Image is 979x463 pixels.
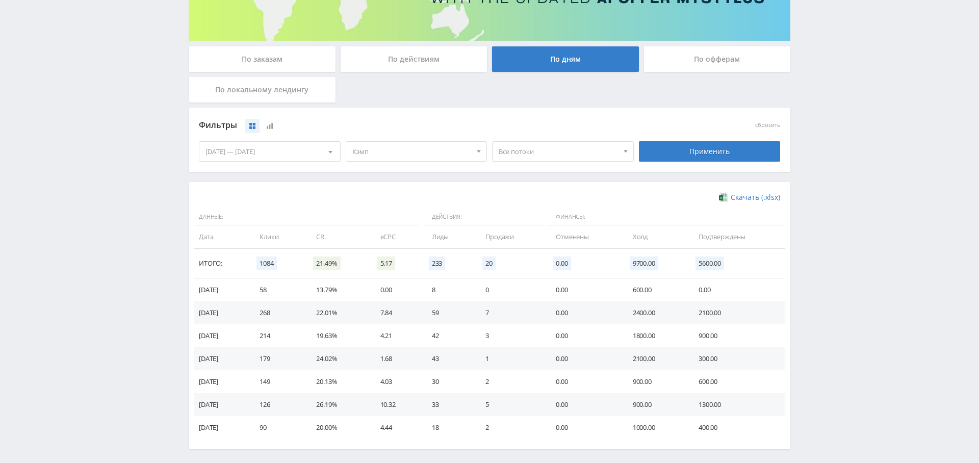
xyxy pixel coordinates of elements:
[249,278,306,301] td: 58
[370,416,422,439] td: 4.44
[194,416,249,439] td: [DATE]
[623,278,688,301] td: 600.00
[194,324,249,347] td: [DATE]
[313,256,340,270] span: 21.49%
[422,393,475,416] td: 33
[199,118,634,133] div: Фильтры
[719,192,728,202] img: xlsx
[731,193,780,201] span: Скачать (.xlsx)
[482,256,496,270] span: 20
[370,393,422,416] td: 10.32
[492,46,639,72] div: По дням
[199,142,340,161] div: [DATE] — [DATE]
[370,278,422,301] td: 0.00
[644,46,791,72] div: По офферам
[194,278,249,301] td: [DATE]
[546,225,623,248] td: Отменены
[546,301,623,324] td: 0.00
[422,416,475,439] td: 18
[688,393,785,416] td: 1300.00
[546,324,623,347] td: 0.00
[249,370,306,393] td: 149
[424,209,543,226] span: Действия:
[194,347,249,370] td: [DATE]
[306,301,370,324] td: 22.01%
[194,370,249,393] td: [DATE]
[623,416,688,439] td: 1000.00
[688,347,785,370] td: 300.00
[189,46,336,72] div: По заказам
[306,393,370,416] td: 26.19%
[475,416,546,439] td: 2
[546,416,623,439] td: 0.00
[306,370,370,393] td: 20.13%
[623,225,688,248] td: Холд
[475,301,546,324] td: 7
[623,324,688,347] td: 1800.00
[377,256,395,270] span: 5.17
[688,370,785,393] td: 600.00
[499,142,618,161] span: Все потоки
[352,142,472,161] span: Кэмп
[630,256,658,270] span: 9700.00
[306,278,370,301] td: 13.79%
[306,416,370,439] td: 20.00%
[194,225,249,248] td: Дата
[546,370,623,393] td: 0.00
[249,301,306,324] td: 268
[306,324,370,347] td: 19.63%
[755,122,780,128] button: сбросить
[249,324,306,347] td: 214
[370,225,422,248] td: eCPC
[475,225,546,248] td: Продажи
[341,46,487,72] div: По действиям
[475,347,546,370] td: 1
[194,249,249,278] td: Итого:
[249,393,306,416] td: 126
[688,324,785,347] td: 900.00
[475,324,546,347] td: 3
[422,278,475,301] td: 8
[422,370,475,393] td: 30
[194,209,419,226] span: Данные:
[422,225,475,248] td: Лиды
[719,192,780,202] a: Скачать (.xlsx)
[475,278,546,301] td: 0
[370,301,422,324] td: 7.84
[422,347,475,370] td: 43
[249,416,306,439] td: 90
[688,416,785,439] td: 400.00
[546,347,623,370] td: 0.00
[553,256,571,270] span: 0.00
[189,77,336,102] div: По локальному лендингу
[306,347,370,370] td: 24.02%
[475,393,546,416] td: 5
[688,225,785,248] td: Подтверждены
[306,225,370,248] td: CR
[623,370,688,393] td: 900.00
[256,256,276,270] span: 1084
[422,324,475,347] td: 42
[370,370,422,393] td: 4.03
[370,324,422,347] td: 4.21
[422,301,475,324] td: 59
[548,209,783,226] span: Финансы:
[429,256,446,270] span: 233
[475,370,546,393] td: 2
[695,256,724,270] span: 5600.00
[623,347,688,370] td: 2100.00
[546,278,623,301] td: 0.00
[249,347,306,370] td: 179
[639,141,781,162] div: Применить
[623,301,688,324] td: 2400.00
[688,278,785,301] td: 0.00
[249,225,306,248] td: Клики
[370,347,422,370] td: 1.68
[623,393,688,416] td: 900.00
[546,393,623,416] td: 0.00
[688,301,785,324] td: 2100.00
[194,301,249,324] td: [DATE]
[194,393,249,416] td: [DATE]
